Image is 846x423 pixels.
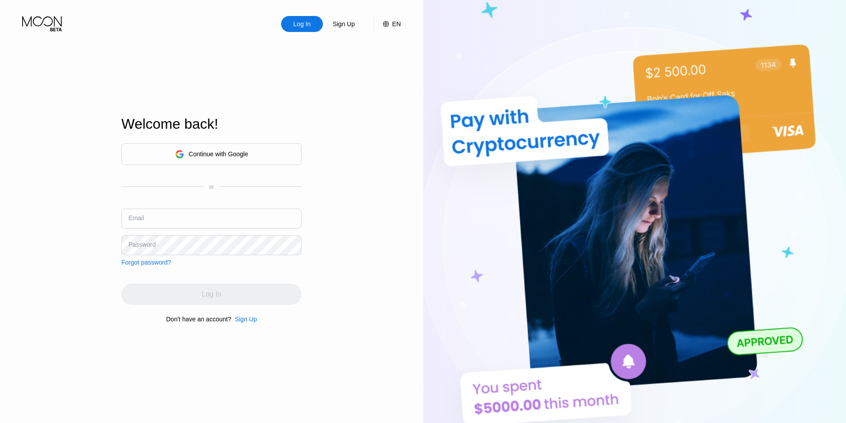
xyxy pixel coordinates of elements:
[293,20,312,28] div: Log In
[166,316,231,323] div: Don't have an account?
[121,116,302,132] div: Welcome back!
[373,16,401,32] div: EN
[332,20,356,28] div: Sign Up
[209,184,214,190] div: or
[231,316,257,323] div: Sign Up
[189,150,248,158] div: Continue with Google
[323,16,365,32] div: Sign Up
[121,143,302,165] div: Continue with Google
[128,214,144,221] div: Email
[235,316,257,323] div: Sign Up
[121,259,171,266] div: Forgot password?
[128,241,155,248] div: Password
[392,20,401,28] div: EN
[281,16,323,32] div: Log In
